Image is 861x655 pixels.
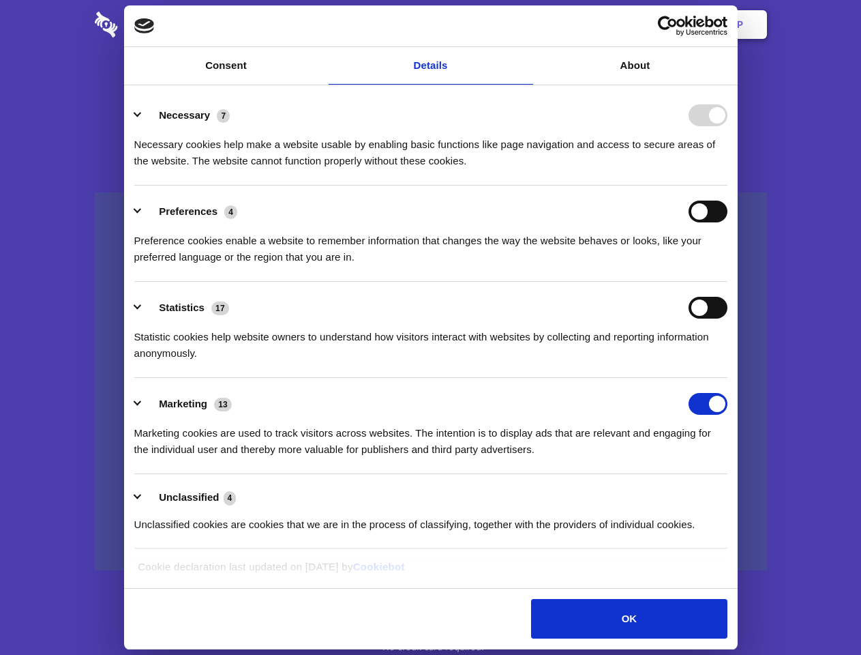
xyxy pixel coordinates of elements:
h1: Eliminate Slack Data Loss. [95,61,767,111]
button: Statistics (17) [134,297,238,319]
div: Unclassified cookies are cookies that we are in the process of classifying, together with the pro... [134,506,727,533]
div: Cookie declaration last updated on [DATE] by [127,559,734,585]
h4: Auto-redaction of sensitive data, encrypted data sharing and self-destructing private chats. Shar... [95,124,767,169]
button: Preferences (4) [134,201,246,222]
iframe: Drift Widget Chat Controller [793,587,845,639]
label: Necessary [159,109,210,121]
label: Statistics [159,302,205,313]
span: 7 [217,109,230,123]
span: 4 [224,205,237,219]
button: Marketing (13) [134,393,241,415]
label: Preferences [159,205,217,217]
a: Login [618,3,678,46]
a: Wistia video thumbnail [95,192,767,571]
label: Marketing [159,398,207,409]
button: OK [531,599,727,639]
img: logo [134,18,155,33]
a: Cookiebot [353,561,405,572]
a: Contact [553,3,616,46]
img: logo-wordmark-white-trans-d4663122ce5f474addd5e946df7df03e33cb6a1c49d2221995e7729f52c070b2.svg [95,12,211,38]
div: Marketing cookies are used to track visitors across websites. The intention is to display ads tha... [134,415,727,458]
span: 13 [214,398,232,411]
span: 17 [211,302,229,315]
button: Necessary (7) [134,104,239,126]
a: Pricing [400,3,459,46]
button: Unclassified (4) [134,489,245,506]
a: Details [329,47,533,85]
div: Statistic cookies help website owners to understand how visitors interact with websites by collec... [134,319,727,362]
a: Usercentrics Cookiebot - opens in a new window [608,16,727,36]
div: Necessary cookies help make a website usable by enabling basic functions like page navigation and... [134,126,727,169]
a: About [533,47,738,85]
span: 4 [224,491,237,505]
a: Consent [124,47,329,85]
div: Preference cookies enable a website to remember information that changes the way the website beha... [134,222,727,265]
